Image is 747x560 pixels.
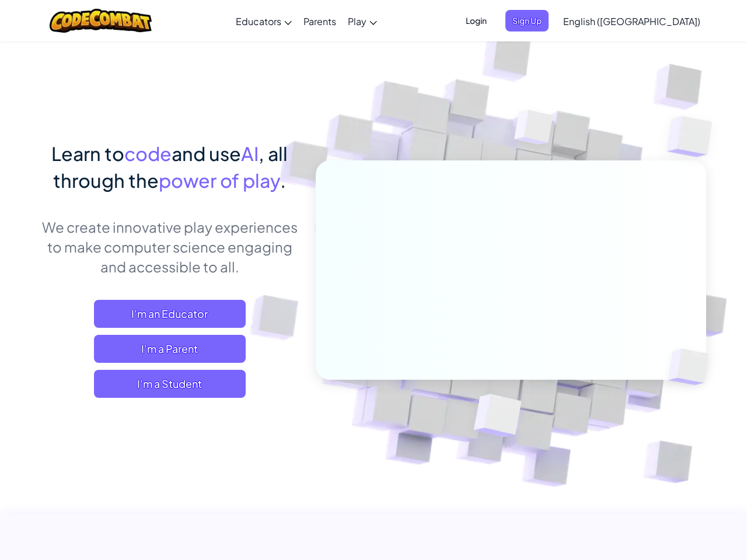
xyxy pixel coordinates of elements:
[557,5,706,37] a: English ([GEOGRAPHIC_DATA])
[94,335,246,363] a: I'm a Parent
[649,324,736,409] img: Overlap cubes
[644,87,745,186] img: Overlap cubes
[563,15,700,27] span: English ([GEOGRAPHIC_DATA])
[94,370,246,398] button: I'm a Student
[445,369,550,466] img: Overlap cubes
[280,169,286,192] span: .
[172,142,241,165] span: and use
[236,15,281,27] span: Educators
[94,300,246,328] a: I'm an Educator
[230,5,298,37] a: Educators
[159,169,280,192] span: power of play
[493,87,577,174] img: Overlap cubes
[241,142,259,165] span: AI
[298,5,342,37] a: Parents
[50,9,152,33] img: CodeCombat logo
[342,5,383,37] a: Play
[51,142,124,165] span: Learn to
[348,15,366,27] span: Play
[505,10,549,32] button: Sign Up
[459,10,494,32] button: Login
[124,142,172,165] span: code
[41,217,298,276] p: We create innovative play experiences to make computer science engaging and accessible to all.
